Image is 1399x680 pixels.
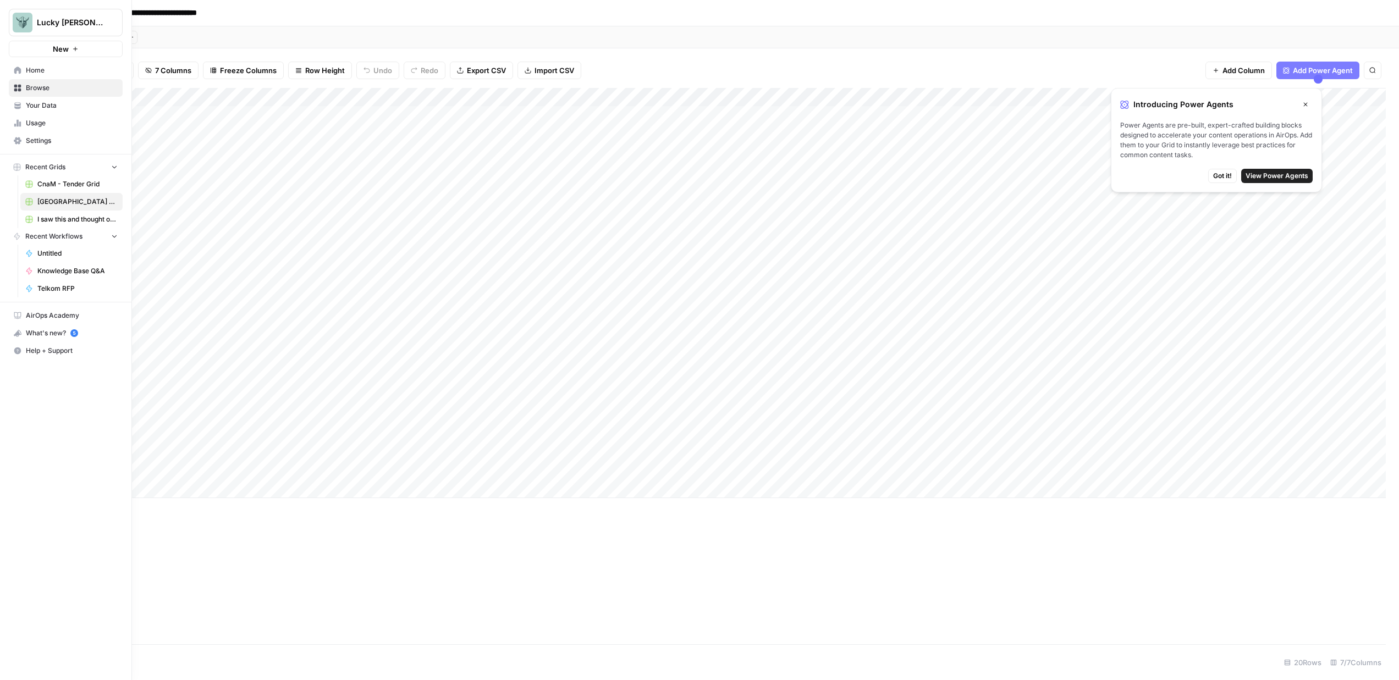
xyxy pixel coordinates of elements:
span: Recent Grids [25,162,65,172]
button: Import CSV [517,62,581,79]
span: Power Agents are pre-built, expert-crafted building blocks designed to accelerate your content op... [1120,120,1313,160]
button: Recent Workflows [9,228,123,245]
button: Got it! [1208,169,1237,183]
span: Freeze Columns [220,65,277,76]
span: Add Power Agent [1293,65,1353,76]
div: 20 Rows [1280,654,1326,671]
div: 7/7 Columns [1326,654,1386,671]
span: [GEOGRAPHIC_DATA] Tender - Stories [37,197,118,207]
span: Add Column [1222,65,1265,76]
span: 7 Columns [155,65,191,76]
button: Add Power Agent [1276,62,1359,79]
span: Home [26,65,118,75]
a: CnaM - Tender Grid [20,175,123,193]
span: Export CSV [467,65,506,76]
span: Redo [421,65,438,76]
span: New [53,43,69,54]
span: View Power Agents [1246,171,1308,181]
a: I saw this and thought of you - Generator Grid [20,211,123,228]
button: Redo [404,62,445,79]
button: View Power Agents [1241,169,1313,183]
button: Workspace: Lucky Beard [9,9,123,36]
button: New [9,41,123,57]
span: Got it! [1213,171,1232,181]
button: Export CSV [450,62,513,79]
a: AirOps Academy [9,307,123,324]
button: Help + Support [9,342,123,360]
span: CnaM - Tender Grid [37,179,118,189]
button: Row Height [288,62,352,79]
span: Untitled [37,248,118,258]
img: Lucky Beard Logo [13,13,32,32]
text: 5 [73,330,75,336]
span: I saw this and thought of you - Generator Grid [37,214,118,224]
button: Undo [356,62,399,79]
a: 5 [70,329,78,337]
span: Row Height [305,65,345,76]
div: What's new? [9,325,122,341]
span: Help + Support [26,346,118,356]
span: Recent Workflows [25,231,82,241]
button: Freeze Columns [203,62,284,79]
a: [GEOGRAPHIC_DATA] Tender - Stories [20,193,123,211]
div: Introducing Power Agents [1120,97,1313,112]
button: 7 Columns [138,62,199,79]
span: Your Data [26,101,118,110]
a: Untitled [20,245,123,262]
button: Add Column [1205,62,1272,79]
span: Browse [26,83,118,93]
span: Lucky [PERSON_NAME] [37,17,103,28]
span: Telkom RFP [37,284,118,294]
a: Your Data [9,97,123,114]
button: What's new? 5 [9,324,123,342]
a: Browse [9,79,123,97]
a: Knowledge Base Q&A [20,262,123,280]
span: Settings [26,136,118,146]
a: Telkom RFP [20,280,123,297]
a: Home [9,62,123,79]
button: Recent Grids [9,159,123,175]
a: Usage [9,114,123,132]
span: Undo [373,65,392,76]
span: Knowledge Base Q&A [37,266,118,276]
span: AirOps Academy [26,311,118,320]
span: Usage [26,118,118,128]
a: Settings [9,132,123,150]
span: Import CSV [535,65,574,76]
